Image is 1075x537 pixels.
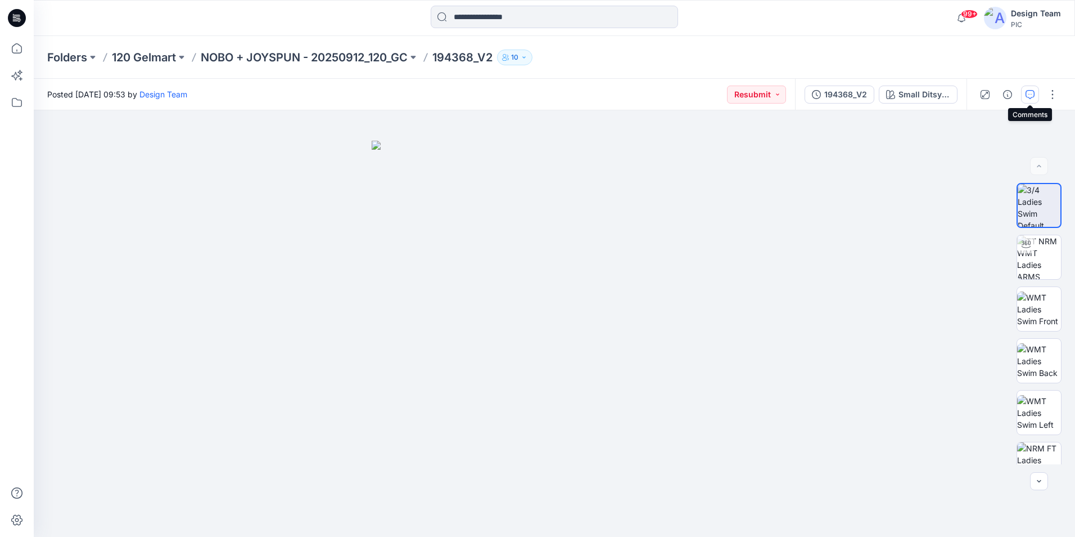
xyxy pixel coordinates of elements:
a: 120 Gelmart [112,50,176,65]
span: Posted [DATE] 09:53 by [47,88,187,100]
div: Design Team [1011,7,1061,20]
a: NOBO + JOYSPUN - 20250912_120_GC [201,50,408,65]
button: Details [999,86,1017,104]
img: WMT Ladies Swim Front [1017,292,1061,327]
img: NRM FT Ladies Swim BTM Render [1017,442,1061,486]
p: 10 [511,51,518,64]
div: PIC [1011,20,1061,29]
img: avatar [984,7,1006,29]
img: 3/4 Ladies Swim Default [1018,184,1060,227]
img: TT NRM WMT Ladies ARMS DOWN [1017,235,1061,279]
button: 10 [497,50,532,65]
p: 194368_V2 [432,50,493,65]
div: 194368_V2 [824,88,867,101]
span: 99+ [961,10,978,19]
button: Small Ditsy [PERSON_NAME] _Plum Candy [879,86,957,104]
a: Folders [47,50,87,65]
img: eyJhbGciOiJIUzI1NiIsImtpZCI6IjAiLCJzbHQiOiJzZXMiLCJ0eXAiOiJKV1QifQ.eyJkYXRhIjp7InR5cGUiOiJzdG9yYW... [372,141,737,537]
div: Small Ditsy [PERSON_NAME] _Plum Candy [898,88,950,101]
a: Design Team [139,89,187,99]
button: 194368_V2 [805,86,874,104]
img: WMT Ladies Swim Left [1017,395,1061,431]
img: WMT Ladies Swim Back [1017,343,1061,379]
